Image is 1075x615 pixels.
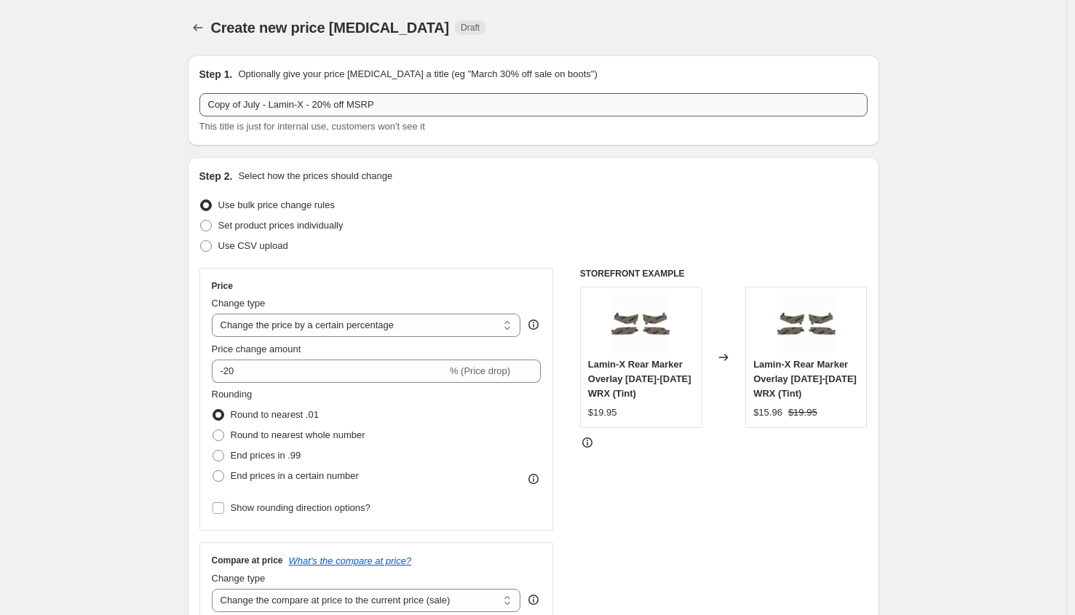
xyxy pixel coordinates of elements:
[218,240,288,251] span: Use CSV upload
[199,121,425,132] span: This title is just for internal use, customers won't see it
[231,429,365,440] span: Round to nearest whole number
[212,555,283,566] h3: Compare at price
[218,199,335,210] span: Use bulk price change rules
[526,592,541,607] div: help
[199,169,233,183] h2: Step 2.
[238,67,597,82] p: Optionally give your price [MEDICAL_DATA] a title (eg "March 30% off sale on boots")
[588,359,691,399] span: Lamin-X Rear Marker Overlay [DATE]-[DATE] WRX (Tint)
[231,450,301,461] span: End prices in .99
[580,268,868,279] h6: STOREFRONT EXAMPLE
[289,555,412,566] button: What's the compare at price?
[212,298,266,309] span: Change type
[231,470,359,481] span: End prices in a certain number
[231,409,319,420] span: Round to nearest .01
[211,20,450,36] span: Create new price [MEDICAL_DATA]
[238,169,392,183] p: Select how the prices should change
[212,573,266,584] span: Change type
[526,317,541,332] div: help
[450,365,510,376] span: % (Price drop)
[231,502,370,513] span: Show rounding direction options?
[788,405,817,420] strike: $19.95
[212,389,253,400] span: Rounding
[199,67,233,82] h2: Step 1.
[611,295,670,353] img: lamin-x-rear-marker-overlay-2022-2023-wrx-s1147t-872423_80x.jpg
[212,360,447,383] input: -15
[212,344,301,354] span: Price change amount
[753,405,782,420] div: $15.96
[218,220,344,231] span: Set product prices individually
[199,93,868,116] input: 30% off holiday sale
[461,22,480,33] span: Draft
[188,17,208,38] button: Price change jobs
[753,359,857,399] span: Lamin-X Rear Marker Overlay [DATE]-[DATE] WRX (Tint)
[588,405,617,420] div: $19.95
[777,295,836,353] img: lamin-x-rear-marker-overlay-2022-2023-wrx-s1147t-872423_80x.jpg
[212,280,233,292] h3: Price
